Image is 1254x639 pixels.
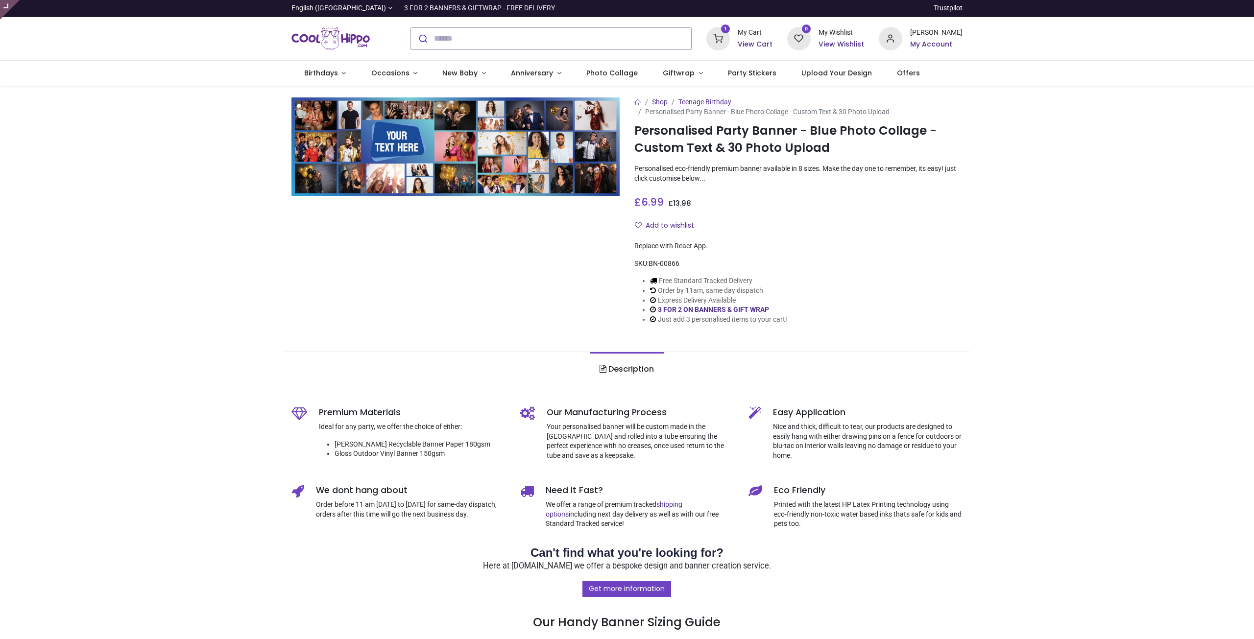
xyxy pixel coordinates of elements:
div: [PERSON_NAME] [910,28,963,38]
span: 13.98 [673,198,691,208]
li: [PERSON_NAME] Recyclable Banner Paper 180gsm [335,440,506,450]
span: Occasions [371,68,410,78]
span: BN-00866 [649,260,679,267]
p: Printed with the latest HP Latex Printing technology using eco-friendly non-toxic water based ink... [774,500,963,529]
a: Logo of Cool Hippo [291,25,370,52]
div: My Wishlist [819,28,864,38]
h2: Can't find what you're looking for? [291,544,963,561]
a: Shop [652,98,668,106]
li: Free Standard Tracked Delivery [650,276,787,286]
h1: Personalised Party Banner - Blue Photo Collage - Custom Text & 30 Photo Upload [634,122,963,156]
a: Birthdays [291,61,359,86]
a: Teenage Birthday [678,98,731,106]
li: Gloss Outdoor Vinyl Banner 150gsm [335,449,506,459]
h3: Our Handy Banner Sizing Guide [291,580,963,631]
h5: We dont hang about [316,484,506,497]
div: 3 FOR 2 BANNERS & GIFTWRAP - FREE DELIVERY [404,3,555,13]
a: 0 [787,34,811,42]
h5: Premium Materials [319,406,506,419]
img: Personalised Party Banner - Blue Photo Collage - Custom Text & 30 Photo Upload [291,97,620,196]
span: Personalised Party Banner - Blue Photo Collage - Custom Text & 30 Photo Upload [645,108,890,116]
a: English ([GEOGRAPHIC_DATA]) [291,3,392,13]
img: Cool Hippo [291,25,370,52]
span: 6.99 [641,195,664,209]
a: shipping options [546,500,682,518]
sup: 1 [721,24,730,34]
a: My Account [910,40,963,49]
span: Upload Your Design [801,68,872,78]
p: We offer a range of premium tracked including next day delivery as well as with our free Standard... [546,500,734,529]
span: Anniversary [511,68,553,78]
a: View Cart [738,40,772,49]
p: Personalised eco-friendly premium banner available in 8 sizes. Make the day one to remember, its ... [634,164,963,183]
span: Offers [897,68,920,78]
p: Here at [DOMAIN_NAME] we offer a bespoke design and banner creation service. [291,561,963,572]
a: View Wishlist [819,40,864,49]
span: Giftwrap [663,68,695,78]
p: Nice and thick, difficult to tear, our products are designed to easily hang with either drawing p... [773,422,963,460]
span: Birthdays [304,68,338,78]
a: Giftwrap [650,61,715,86]
a: Description [590,352,663,386]
h5: Our Manufacturing Process [547,406,734,419]
li: Express Delivery Available [650,296,787,306]
div: Replace with React App. [634,241,963,251]
a: New Baby [430,61,499,86]
span: £ [668,198,691,208]
span: New Baby [442,68,478,78]
button: Add to wishlistAdd to wishlist [634,217,702,234]
li: Just add 3 personalised items to your cart! [650,315,787,325]
a: Get more information [582,581,671,597]
i: Add to wishlist [635,222,642,229]
sup: 0 [802,24,811,34]
p: Ideal for any party, we offer the choice of either: [319,422,506,432]
p: Order before 11 am [DATE] to [DATE] for same-day dispatch, orders after this time will go the nex... [316,500,506,519]
button: Submit [411,28,434,49]
a: 1 [706,34,730,42]
h5: Need it Fast? [546,484,734,497]
div: My Cart [738,28,772,38]
a: 3 FOR 2 ON BANNERS & GIFT WRAP [658,306,769,313]
span: Party Stickers [728,68,776,78]
p: Your personalised banner will be custom made in the [GEOGRAPHIC_DATA] and rolled into a tube ensu... [547,422,734,460]
a: Anniversary [498,61,574,86]
span: £ [634,195,664,209]
h5: Easy Application [773,406,963,419]
li: Order by 11am, same day dispatch [650,286,787,296]
span: Photo Collage [586,68,638,78]
div: SKU: [634,259,963,269]
h5: Eco Friendly [774,484,963,497]
a: Occasions [359,61,430,86]
a: Trustpilot [934,3,963,13]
